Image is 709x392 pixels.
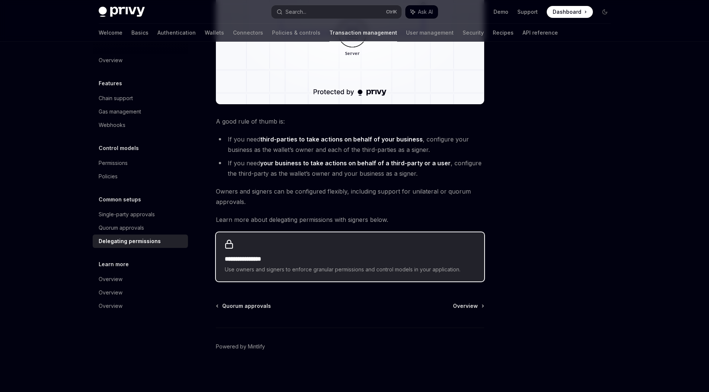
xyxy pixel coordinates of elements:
[99,237,161,246] div: Delegating permissions
[93,299,188,313] a: Overview
[93,235,188,248] a: Delegating permissions
[285,7,306,16] div: Search...
[222,302,271,310] span: Quorum approvals
[272,24,320,42] a: Policies & controls
[216,214,484,225] span: Learn more about delegating permissions with signers below.
[386,9,397,15] span: Ctrl K
[453,302,478,310] span: Overview
[93,208,188,221] a: Single-party approvals
[99,260,129,269] h5: Learn more
[99,195,141,204] h5: Common setups
[216,343,265,350] a: Powered by Mintlify
[99,144,139,153] h5: Control models
[205,24,224,42] a: Wallets
[406,24,454,42] a: User management
[99,94,133,103] div: Chain support
[93,92,188,105] a: Chain support
[93,273,188,286] a: Overview
[93,118,188,132] a: Webhooks
[233,24,263,42] a: Connectors
[99,275,122,284] div: Overview
[553,8,581,16] span: Dashboard
[93,54,188,67] a: Overview
[494,8,508,16] a: Demo
[99,24,122,42] a: Welcome
[99,223,144,232] div: Quorum approvals
[93,105,188,118] a: Gas management
[93,170,188,183] a: Policies
[225,265,475,274] span: Use owners and signers to enforce granular permissions and control models in your application.
[216,232,484,281] a: **** **** **** *Use owners and signers to enforce granular permissions and control models in your...
[217,302,271,310] a: Quorum approvals
[93,156,188,170] a: Permissions
[493,24,514,42] a: Recipes
[517,8,538,16] a: Support
[99,210,155,219] div: Single-party approvals
[216,134,484,155] li: If you need , configure your business as the wallet’s owner and each of the third-parties as a si...
[329,24,397,42] a: Transaction management
[99,121,125,130] div: Webhooks
[157,24,196,42] a: Authentication
[99,7,145,17] img: dark logo
[99,172,118,181] div: Policies
[599,6,611,18] button: Toggle dark mode
[99,302,122,310] div: Overview
[99,159,128,168] div: Permissions
[99,288,122,297] div: Overview
[93,286,188,299] a: Overview
[418,8,433,16] span: Ask AI
[131,24,148,42] a: Basics
[260,159,451,167] strong: your business to take actions on behalf of a third-party or a user
[99,56,122,65] div: Overview
[463,24,484,42] a: Security
[260,136,423,143] strong: third-parties to take actions on behalf of your business
[547,6,593,18] a: Dashboard
[216,158,484,179] li: If you need , configure the third-party as the wallet’s owner and your business as a signer.
[99,107,141,116] div: Gas management
[271,5,402,19] button: Search...CtrlK
[405,5,438,19] button: Ask AI
[93,221,188,235] a: Quorum approvals
[216,186,484,207] span: Owners and signers can be configured flexibly, including support for unilateral or quorum approvals.
[523,24,558,42] a: API reference
[453,302,483,310] a: Overview
[99,79,122,88] h5: Features
[216,116,484,127] span: A good rule of thumb is:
